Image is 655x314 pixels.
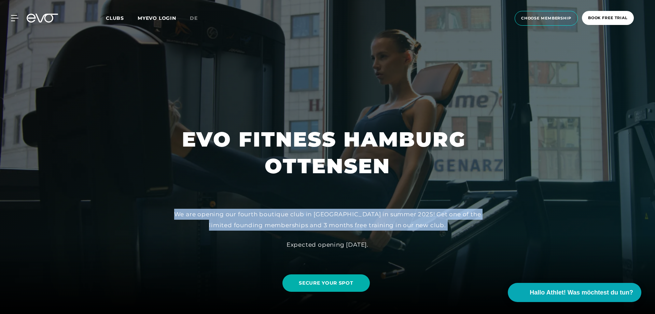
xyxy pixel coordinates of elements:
span: book free trial [588,15,628,21]
span: Clubs [106,15,124,21]
span: choose membership [521,15,571,21]
div: We are opening our fourth boutique club in [GEOGRAPHIC_DATA] in summer 2025! Get one of the limit... [174,209,481,231]
h1: EVO FITNESS HAMBURG OTTENSEN [182,126,473,179]
span: SECURE YOUR SPOT [299,279,353,287]
a: de [190,14,206,22]
span: de [190,15,198,21]
a: SECURE YOUR SPOT [282,274,370,292]
button: Hallo Athlet! Was möchtest du tun? [508,283,641,302]
a: choose membership [513,11,580,26]
div: Expected opening [DATE]. [174,239,481,250]
a: book free trial [580,11,636,26]
span: Hallo Athlet! Was möchtest du tun? [530,288,633,297]
a: Clubs [106,15,138,21]
a: MYEVO LOGIN [138,15,176,21]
